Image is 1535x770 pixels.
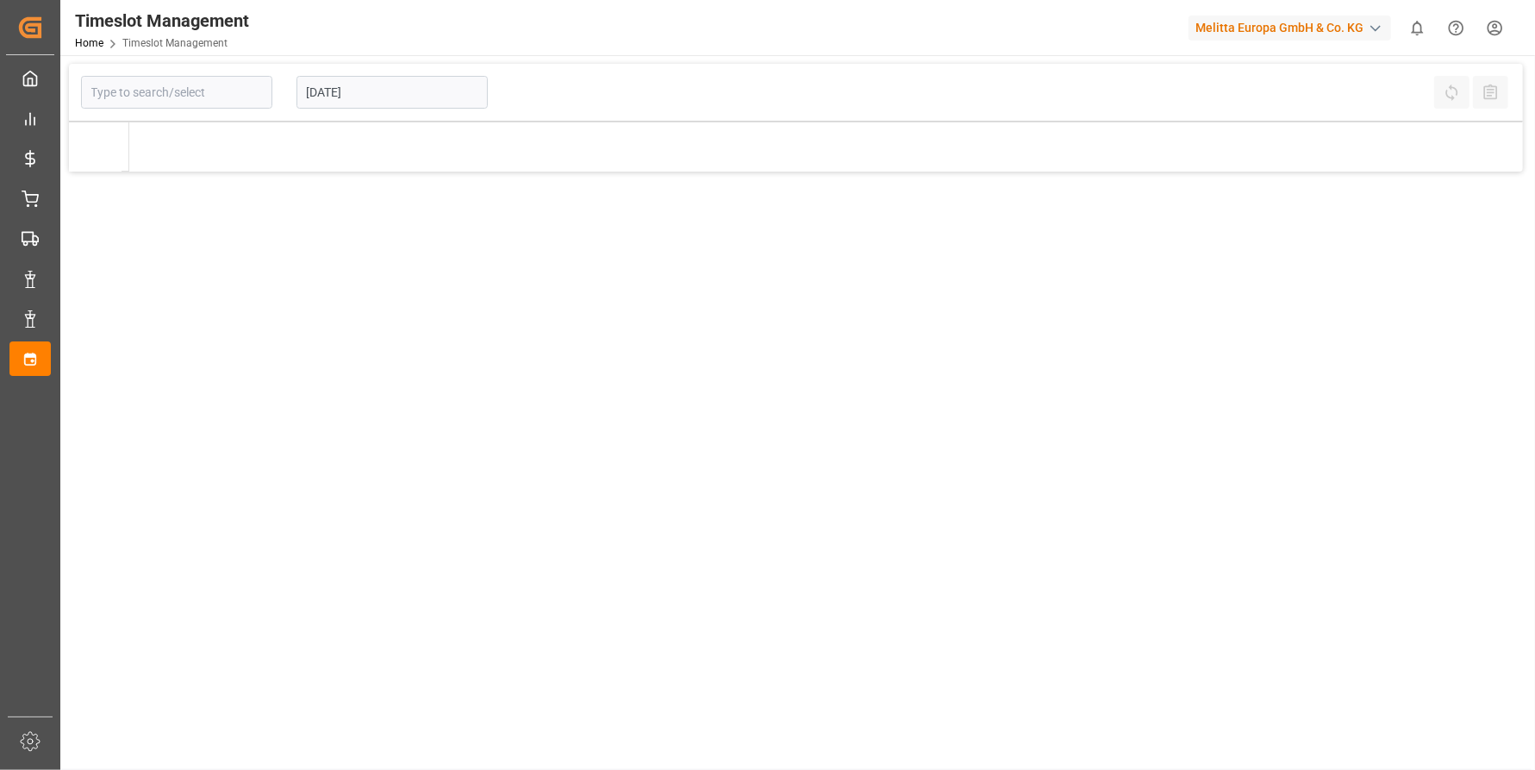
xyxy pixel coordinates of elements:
[1189,16,1391,41] div: Melitta Europa GmbH & Co. KG
[296,76,488,109] input: DD-MM-YYYY
[1189,11,1398,44] button: Melitta Europa GmbH & Co. KG
[81,76,272,109] input: Type to search/select
[1437,9,1476,47] button: Help Center
[75,37,103,49] a: Home
[75,8,249,34] div: Timeslot Management
[1398,9,1437,47] button: show 0 new notifications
